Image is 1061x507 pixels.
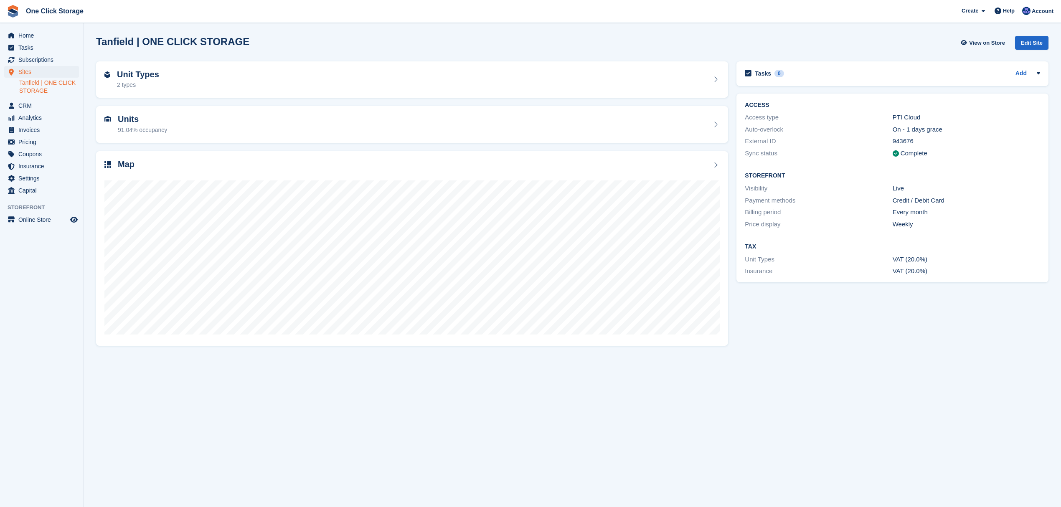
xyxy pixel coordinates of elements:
[96,61,728,98] a: Unit Types 2 types
[1015,36,1048,50] div: Edit Site
[745,125,892,134] div: Auto-overlock
[893,196,1040,205] div: Credit / Debit Card
[18,160,69,172] span: Insurance
[18,100,69,112] span: CRM
[18,30,69,41] span: Home
[745,113,892,122] div: Access type
[774,70,784,77] div: 0
[23,4,87,18] a: One Click Storage
[118,114,167,124] h2: Units
[745,255,892,264] div: Unit Types
[104,161,111,168] img: map-icn-33ee37083ee616e46c38cad1a60f524a97daa1e2b2c8c0bc3eb3415660979fc1.svg
[117,81,159,89] div: 2 types
[893,137,1040,146] div: 943676
[4,42,79,53] a: menu
[745,196,892,205] div: Payment methods
[19,79,79,95] a: Tanfield | ONE CLICK STORAGE
[745,184,892,193] div: Visibility
[1015,69,1027,79] a: Add
[69,215,79,225] a: Preview store
[893,266,1040,276] div: VAT (20.0%)
[1003,7,1015,15] span: Help
[18,136,69,148] span: Pricing
[745,243,1040,250] h2: Tax
[1032,7,1053,15] span: Account
[4,100,79,112] a: menu
[745,220,892,229] div: Price display
[18,148,69,160] span: Coupons
[969,39,1005,47] span: View on Store
[4,112,79,124] a: menu
[745,172,1040,179] h2: Storefront
[104,71,110,78] img: unit-type-icn-2b2737a686de81e16bb02015468b77c625bbabd49415b5ef34ead5e3b44a266d.svg
[118,126,167,134] div: 91.04% occupancy
[18,112,69,124] span: Analytics
[4,185,79,196] a: menu
[18,172,69,184] span: Settings
[962,7,978,15] span: Create
[4,30,79,41] a: menu
[1022,7,1031,15] img: Thomas
[893,125,1040,134] div: On - 1 days grace
[893,113,1040,122] div: PTI Cloud
[18,54,69,66] span: Subscriptions
[7,5,19,18] img: stora-icon-8386f47178a22dfd0bd8f6a31ec36ba5ce8667c1dd55bd0f319d3a0aa187defe.svg
[4,66,79,78] a: menu
[18,66,69,78] span: Sites
[4,124,79,136] a: menu
[893,184,1040,193] div: Live
[8,203,83,212] span: Storefront
[96,151,728,346] a: Map
[4,136,79,148] a: menu
[4,172,79,184] a: menu
[893,255,1040,264] div: VAT (20.0%)
[959,36,1008,50] a: View on Store
[745,137,892,146] div: External ID
[893,220,1040,229] div: Weekly
[745,102,1040,109] h2: ACCESS
[4,54,79,66] a: menu
[4,214,79,226] a: menu
[4,148,79,160] a: menu
[755,70,771,77] h2: Tasks
[96,36,249,47] h2: Tanfield | ONE CLICK STORAGE
[18,124,69,136] span: Invoices
[745,208,892,217] div: Billing period
[901,149,927,158] div: Complete
[118,160,135,169] h2: Map
[4,160,79,172] a: menu
[96,106,728,143] a: Units 91.04% occupancy
[1015,36,1048,53] a: Edit Site
[104,116,111,122] img: unit-icn-7be61d7bf1b0ce9d3e12c5938cc71ed9869f7b940bace4675aadf7bd6d80202e.svg
[117,70,159,79] h2: Unit Types
[18,214,69,226] span: Online Store
[893,208,1040,217] div: Every month
[18,185,69,196] span: Capital
[745,266,892,276] div: Insurance
[745,149,892,158] div: Sync status
[18,42,69,53] span: Tasks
